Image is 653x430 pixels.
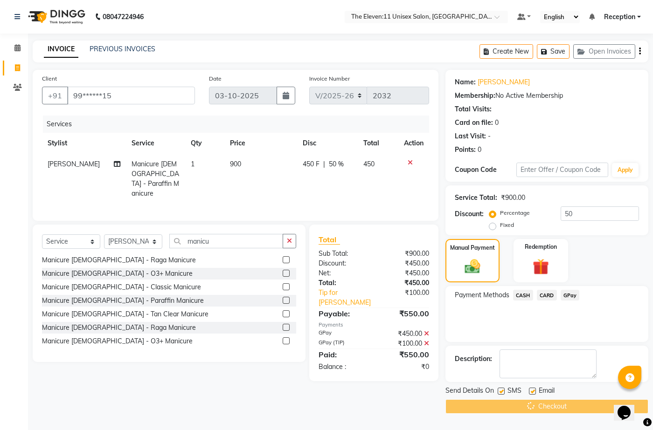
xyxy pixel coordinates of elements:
[103,4,144,30] b: 08047224946
[455,165,516,175] div: Coupon Code
[42,269,193,279] div: Manicure [DEMOGRAPHIC_DATA] - O3+ Manicure
[309,75,350,83] label: Invoice Number
[488,131,491,141] div: -
[513,290,533,300] span: CASH
[209,75,222,83] label: Date
[42,296,204,306] div: Manicure [DEMOGRAPHIC_DATA] - Paraffin Manicure
[312,339,374,348] div: GPay (TIP)
[42,323,196,333] div: Manicure [DEMOGRAPHIC_DATA] - Raga Manicure
[42,309,208,319] div: Manicure [DEMOGRAPHIC_DATA] - Tan Clear Manicure
[573,44,635,59] button: Open Invoices
[537,44,570,59] button: Save
[374,362,436,372] div: ₹0
[450,244,495,252] label: Manual Payment
[42,282,201,292] div: Manicure [DEMOGRAPHIC_DATA] - Classic Manicure
[312,308,374,319] div: Payable:
[48,160,100,168] span: [PERSON_NAME]
[455,354,492,364] div: Description:
[398,133,429,154] th: Action
[90,45,155,53] a: PREVIOUS INVOICES
[455,131,486,141] div: Last Visit:
[455,91,495,101] div: Membership:
[528,257,554,277] img: _gift.svg
[525,243,557,251] label: Redemption
[42,336,193,346] div: Manicure [DEMOGRAPHIC_DATA] - O3+ Manicure
[501,193,525,203] div: ₹900.00
[374,308,436,319] div: ₹550.00
[43,116,436,133] div: Services
[42,87,68,104] button: +91
[561,290,580,300] span: GPay
[445,386,494,397] span: Send Details On
[132,160,179,198] span: Manicure [DEMOGRAPHIC_DATA] - Paraffin Manicure
[42,75,57,83] label: Client
[537,290,557,300] span: CARD
[358,133,398,154] th: Total
[224,133,297,154] th: Price
[455,91,639,101] div: No Active Membership
[44,41,78,58] a: INVOICE
[329,159,344,169] span: 50 %
[455,145,476,155] div: Points:
[312,268,374,278] div: Net:
[312,329,374,339] div: GPay
[479,44,533,59] button: Create New
[191,160,195,168] span: 1
[374,329,436,339] div: ₹450.00
[323,159,325,169] span: |
[230,160,241,168] span: 900
[495,118,499,128] div: 0
[604,12,635,22] span: Reception
[312,362,374,372] div: Balance :
[312,249,374,259] div: Sub Total:
[312,288,384,307] a: Tip for [PERSON_NAME]
[297,133,358,154] th: Disc
[455,77,476,87] div: Name:
[312,349,374,360] div: Paid:
[374,349,436,360] div: ₹550.00
[67,87,195,104] input: Search by Name/Mobile/Email/Code
[478,145,481,155] div: 0
[126,133,185,154] th: Service
[455,209,484,219] div: Discount:
[455,118,493,128] div: Card on file:
[303,159,320,169] span: 450 F
[478,77,530,87] a: [PERSON_NAME]
[612,163,639,177] button: Apply
[614,393,644,421] iframe: chat widget
[363,160,375,168] span: 450
[455,193,497,203] div: Service Total:
[507,386,521,397] span: SMS
[374,278,436,288] div: ₹450.00
[455,104,492,114] div: Total Visits:
[500,221,514,229] label: Fixed
[185,133,224,154] th: Qty
[455,290,509,300] span: Payment Methods
[384,288,436,307] div: ₹100.00
[460,258,485,275] img: _cash.svg
[539,386,555,397] span: Email
[312,278,374,288] div: Total:
[319,235,340,245] span: Total
[42,255,196,265] div: Manicure [DEMOGRAPHIC_DATA] - Raga Manicure
[374,249,436,259] div: ₹900.00
[312,259,374,268] div: Discount:
[374,259,436,268] div: ₹450.00
[42,133,126,154] th: Stylist
[169,234,283,248] input: Search or Scan
[374,339,436,348] div: ₹100.00
[500,209,530,217] label: Percentage
[319,321,429,329] div: Payments
[24,4,88,30] img: logo
[374,268,436,278] div: ₹450.00
[516,163,609,177] input: Enter Offer / Coupon Code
